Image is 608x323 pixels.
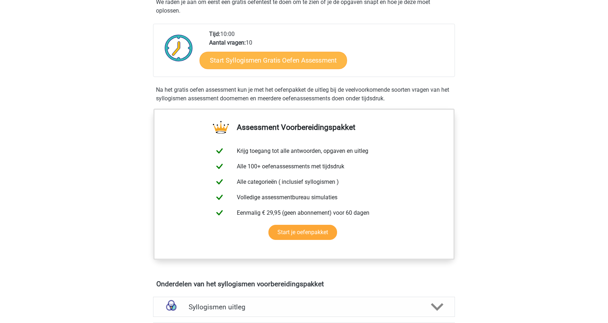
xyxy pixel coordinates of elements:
[209,39,246,46] b: Aantal vragen:
[200,51,347,69] a: Start Syllogismen Gratis Oefen Assessment
[209,31,220,37] b: Tijd:
[150,297,458,317] a: uitleg Syllogismen uitleg
[268,225,337,240] a: Start je oefenpakket
[189,303,419,311] h4: Syllogismen uitleg
[156,280,452,288] h4: Onderdelen van het syllogismen voorbereidingspakket
[162,298,180,316] img: syllogismen uitleg
[204,30,454,77] div: 10:00 10
[161,30,197,66] img: Klok
[153,86,455,103] div: Na het gratis oefen assessment kun je met het oefenpakket de uitleg bij de veelvoorkomende soorte...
